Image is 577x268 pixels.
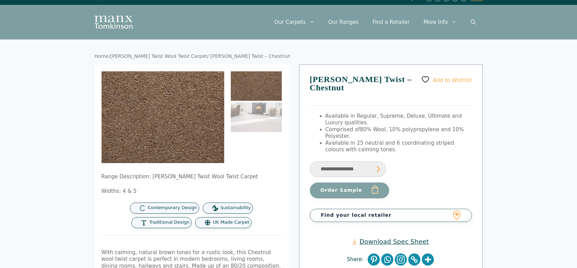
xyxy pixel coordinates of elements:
h1: [PERSON_NAME] Twist – Chestnut [310,75,472,106]
span: Sustainability [220,205,251,211]
span: Add to Wishlist [433,77,472,83]
span: Traditional Design [149,220,190,225]
button: Order Sample [310,182,389,198]
a: More [422,253,434,266]
img: Manx Tomkinson [95,16,133,29]
span: Available in 25 neutral and 6 coordinating striped colours with calming tones. [325,140,454,153]
nav: Breadcrumb [95,53,483,60]
span: 80% Wool, 10% polypropylene and 10% Polyester. [325,126,464,140]
nav: Primary [268,12,483,33]
a: Find a Retailer [366,12,417,33]
a: Copy Link [408,253,420,266]
span: Available in Regular, Supreme, Deluxe, Ultimate and Luxury qualities. [325,113,462,126]
p: Range Description: [PERSON_NAME] Twist Wool Twist Carpet [102,173,282,180]
a: Pinterest [368,253,380,266]
p: Widths: 4 & 5 [102,188,282,195]
span: Comprised of [325,126,360,133]
a: Find your local retailer [310,209,472,222]
a: Download Spec Sheet [352,238,429,245]
img: Craven - Chestnut [231,71,282,101]
a: [PERSON_NAME] Twist Wool Twist Carpet [110,53,207,59]
span: Share: [347,256,367,263]
a: Home [95,53,109,59]
span: Contemporary Design [148,205,197,211]
span: UK Made Carpet [213,220,249,225]
a: Add to Wishlist [421,75,472,84]
a: Instagram [395,253,407,266]
a: Whatsapp [381,253,393,266]
a: More Info [417,12,463,33]
a: Our Carpets [268,12,322,33]
img: Tomkinson Twist - Chestnut - Image 2 [231,102,282,132]
a: Open Search Bar [464,12,483,33]
a: Our Ranges [321,12,366,33]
